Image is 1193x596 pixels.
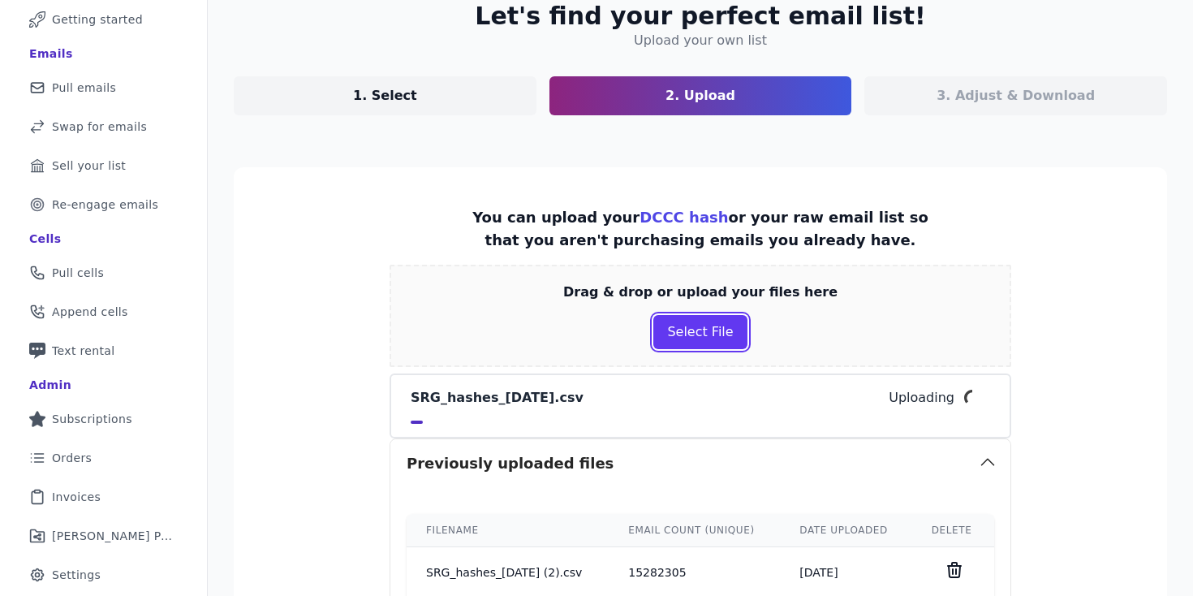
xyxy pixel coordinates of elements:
[13,70,194,106] a: Pull emails
[29,377,71,393] div: Admin
[13,333,194,369] a: Text rental
[13,518,194,554] a: [PERSON_NAME] Performance
[52,197,158,213] span: Re-engage emails
[234,76,536,115] a: 1. Select
[640,209,728,226] a: DCCC hash
[407,514,609,547] th: Filename
[52,119,147,135] span: Swap for emails
[52,11,143,28] span: Getting started
[937,86,1095,106] p: 3. Adjust & Download
[390,439,1010,488] button: Previously uploaded files
[780,514,911,547] th: Date uploaded
[52,489,101,505] span: Invoices
[52,528,174,544] span: [PERSON_NAME] Performance
[13,479,194,515] a: Invoices
[563,283,838,302] p: Drag & drop or upload your files here
[52,411,132,427] span: Subscriptions
[13,440,194,476] a: Orders
[13,148,194,184] a: Sell your list
[13,255,194,291] a: Pull cells
[52,450,92,466] span: Orders
[29,231,61,247] div: Cells
[475,2,925,31] h2: Let's find your perfect email list!
[609,514,780,547] th: Email count (unique)
[549,76,852,115] a: 2. Upload
[407,452,614,475] h3: Previously uploaded files
[13,109,194,145] a: Swap for emails
[13,2,194,37] a: Getting started
[634,31,767,50] h4: Upload your own list
[52,158,126,174] span: Sell your list
[29,45,73,62] div: Emails
[52,304,128,320] span: Append cells
[467,206,934,252] p: You can upload your or your raw email list so that you aren't purchasing emails you already have.
[665,86,735,106] p: 2. Upload
[889,388,954,408] p: Uploading
[13,557,194,593] a: Settings
[912,514,994,547] th: Delete
[353,86,417,106] p: 1. Select
[411,388,584,408] p: SRG_hashes_[DATE].csv
[13,187,194,222] a: Re-engage emails
[52,80,116,96] span: Pull emails
[13,401,194,437] a: Subscriptions
[653,315,747,349] button: Select File
[13,294,194,330] a: Append cells
[52,343,115,359] span: Text rental
[52,265,104,281] span: Pull cells
[52,567,101,583] span: Settings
